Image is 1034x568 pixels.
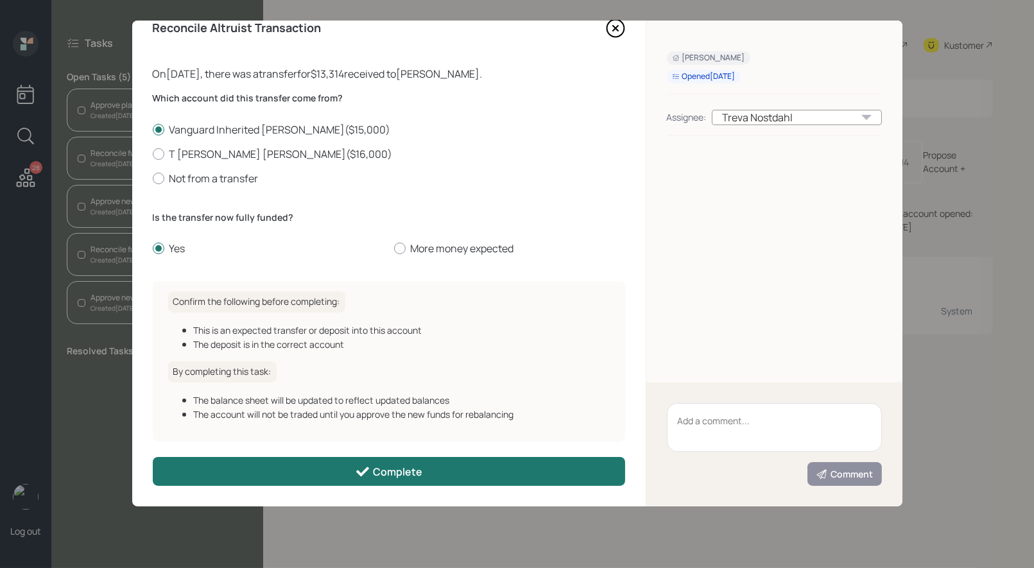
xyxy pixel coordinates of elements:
label: T [PERSON_NAME] [PERSON_NAME] ( $16,000 ) [153,147,625,161]
div: Assignee: [667,110,707,124]
div: [PERSON_NAME] [672,53,745,64]
h6: Confirm the following before completing: [168,291,345,313]
label: Is the transfer now fully funded? [153,211,625,224]
div: Complete [355,464,422,479]
h4: Reconcile Altruist Transaction [153,21,322,35]
button: Complete [153,457,625,486]
div: Treva Nostdahl [712,110,882,125]
label: Which account did this transfer come from? [153,92,625,105]
label: Not from a transfer [153,171,625,185]
label: More money expected [394,241,625,255]
label: Yes [153,241,384,255]
div: On [DATE] , there was a transfer for $13,314 received to [PERSON_NAME] . [153,66,625,82]
div: The account will not be traded until you approve the new funds for rebalancing [194,408,610,421]
div: The balance sheet will be updated to reflect updated balances [194,393,610,407]
h6: By completing this task: [168,361,277,383]
label: Vanguard Inherited [PERSON_NAME] ( $15,000 ) [153,123,625,137]
button: Comment [807,462,882,486]
div: Opened [DATE] [672,71,736,82]
div: Comment [816,468,874,481]
div: This is an expected transfer or deposit into this account [194,323,610,337]
div: The deposit is in the correct account [194,338,610,351]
